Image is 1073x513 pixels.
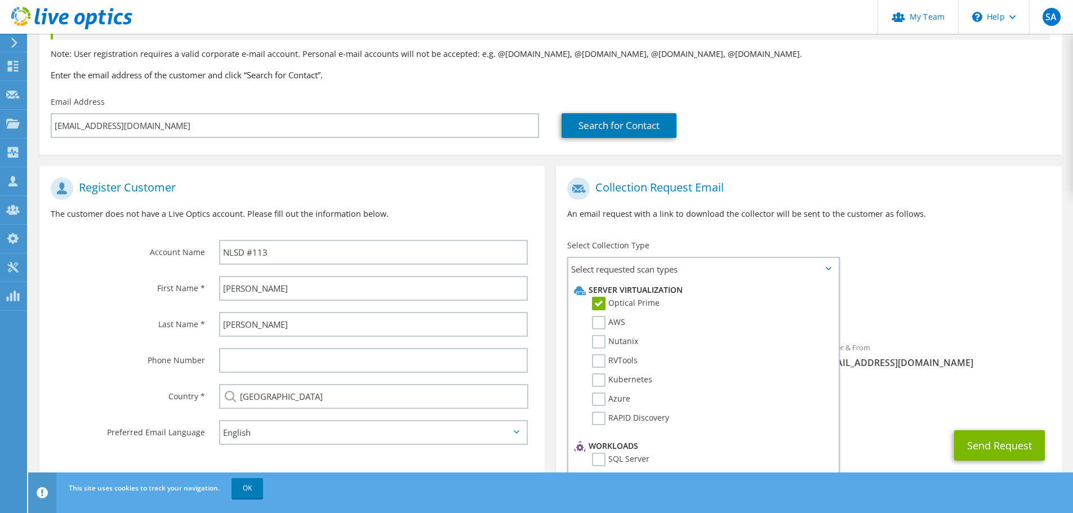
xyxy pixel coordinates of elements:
span: This site uses cookies to track your navigation. [69,483,220,493]
button: Send Request [954,430,1045,461]
label: Kubernetes [592,373,652,387]
label: Nutanix [592,335,638,349]
label: Preferred Email Language [51,420,205,438]
label: Select Collection Type [567,240,649,251]
label: Phone Number [51,348,205,366]
span: SA [1043,8,1061,26]
p: The customer does not have a Live Optics account. Please fill out the information below. [51,208,533,220]
label: Azure [592,392,630,406]
label: Optical Prime [592,297,660,310]
li: Workloads [571,439,832,453]
a: OK [231,478,263,498]
span: Select requested scan types [568,258,838,280]
h3: Enter the email address of the customer and click “Search for Contact”. [51,69,1050,81]
label: AWS [592,316,625,329]
div: Sender & From [809,336,1062,374]
label: SQL Server [592,453,649,466]
label: Country * [51,384,205,402]
p: An email request with a link to download the collector will be sent to the customer as follows. [567,208,1050,220]
h1: Register Customer [51,177,528,200]
a: Search for Contact [562,113,676,138]
div: CC & Reply To [556,380,1061,419]
label: Email Address [51,96,105,108]
div: Requested Collections [556,285,1061,330]
label: RVTools [592,354,638,368]
label: First Name * [51,276,205,294]
p: Note: User registration requires a valid corporate e-mail account. Personal e-mail accounts will ... [51,48,1050,60]
h1: Collection Request Email [567,177,1044,200]
label: RAPID Discovery [592,412,669,425]
span: [EMAIL_ADDRESS][DOMAIN_NAME] [820,356,1050,369]
label: Last Name * [51,312,205,330]
div: To [556,336,809,374]
svg: \n [972,12,982,22]
label: Account Name [51,240,205,258]
li: Server Virtualization [571,283,832,297]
